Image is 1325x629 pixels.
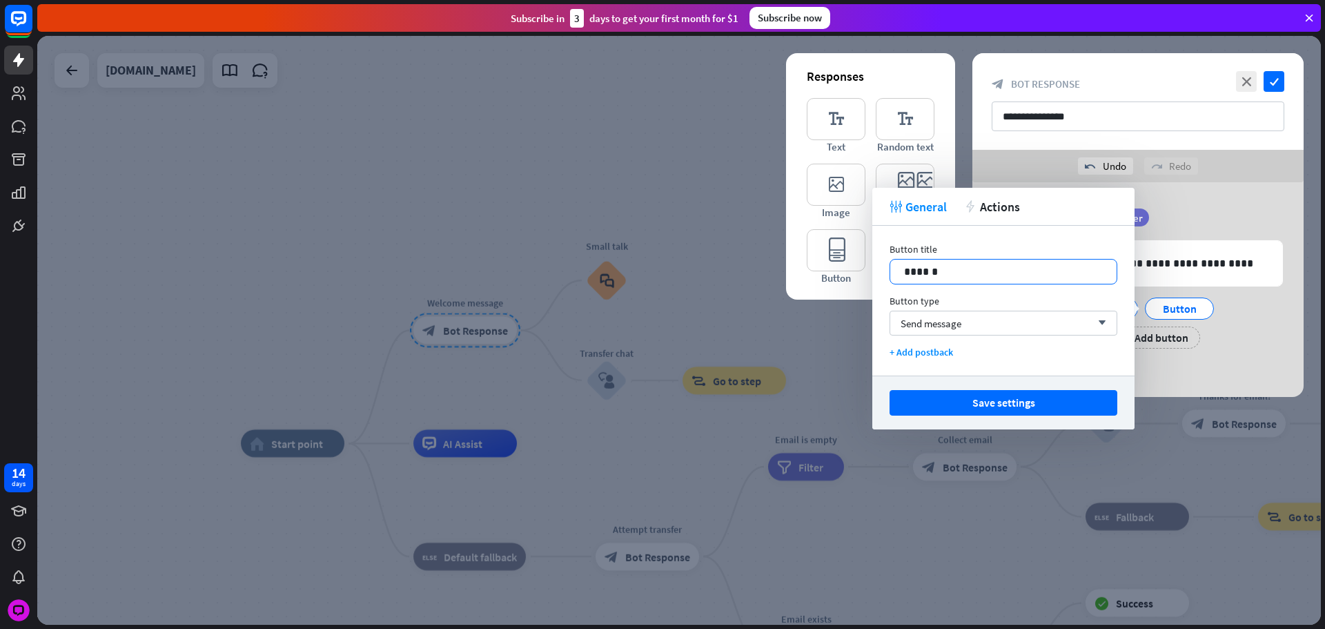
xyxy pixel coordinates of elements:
div: days [12,479,26,489]
div: Undo [1078,157,1133,175]
div: 3 [570,9,584,28]
button: Open LiveChat chat widget [11,6,52,47]
i: redo [1151,161,1162,172]
div: + Add button [1115,327,1200,349]
span: Send message [901,317,961,330]
div: Button title [890,243,1117,255]
i: block_bot_response [992,78,1004,90]
div: Button type [890,295,1117,307]
div: Button [1157,298,1202,319]
i: undo [1085,161,1096,172]
button: Save settings [890,390,1117,416]
i: arrow_down [1091,319,1106,327]
span: General [905,199,947,215]
i: action [964,200,976,213]
div: + Add postback [890,346,1117,358]
div: Subscribe now [749,7,830,29]
div: Redo [1144,157,1198,175]
i: check [1264,71,1284,92]
div: 14 [12,467,26,479]
div: Subscribe in days to get your first month for $1 [511,9,738,28]
span: Actions [980,199,1020,215]
i: tweak [890,200,902,213]
span: Bot Response [1011,77,1080,90]
i: close [1236,71,1257,92]
a: 14 days [4,463,33,492]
